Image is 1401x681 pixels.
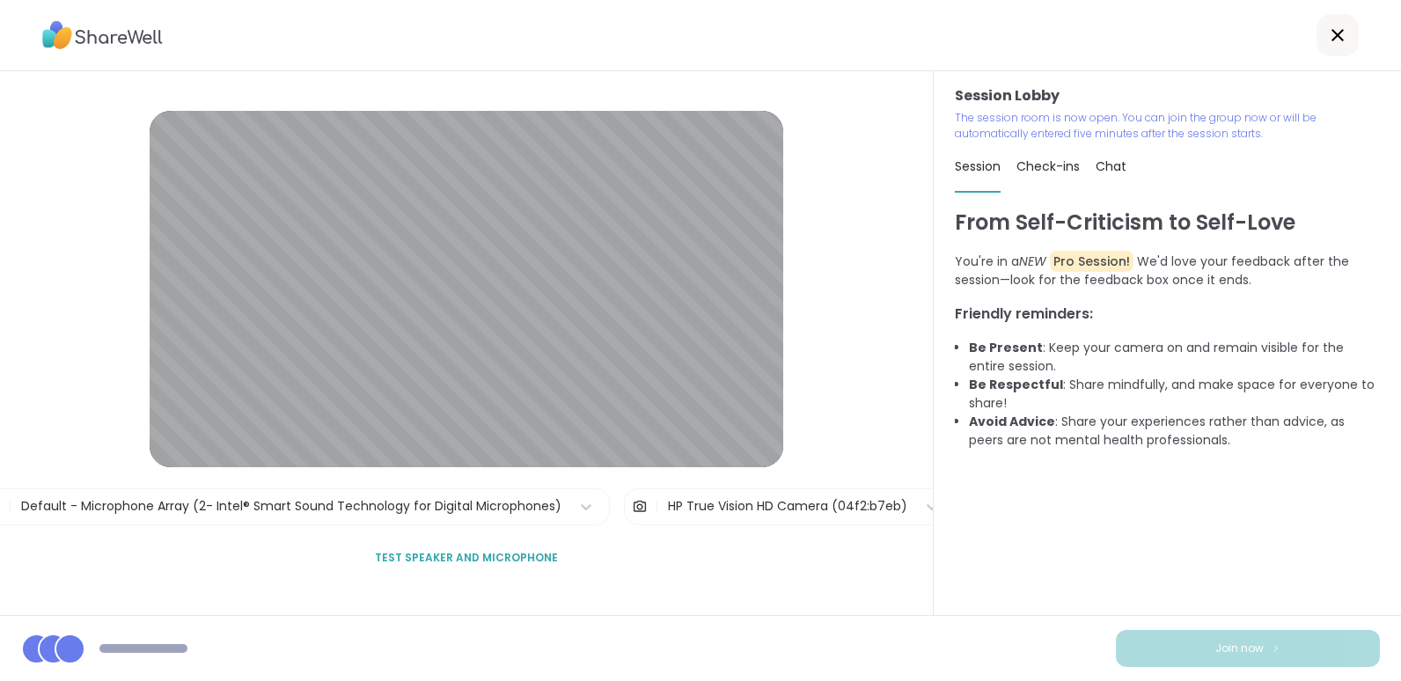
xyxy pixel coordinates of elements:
[655,489,659,524] span: |
[969,413,1380,450] li: : Share your experiences rather than advice, as peers are not mental health professionals.
[955,207,1380,238] h1: From Self-Criticism to Self-Love
[969,413,1055,430] b: Avoid Advice
[969,376,1380,413] li: : Share mindfully, and make space for everyone to share!
[632,489,648,524] img: Camera
[375,550,558,566] span: Test speaker and microphone
[955,304,1380,325] h3: Friendly reminders:
[969,339,1380,376] li: : Keep your camera on and remain visible for the entire session.
[1116,630,1380,667] button: Join now
[42,15,163,55] img: ShareWell Logo
[368,539,565,576] button: Test speaker and microphone
[1050,251,1133,272] span: Pro Session!
[1019,253,1046,270] i: NEW
[21,497,561,516] div: Default - Microphone Array (2- Intel® Smart Sound Technology for Digital Microphones)
[969,339,1043,356] b: Be Present
[955,157,1001,175] span: Session
[1096,157,1126,175] span: Chat
[1215,641,1264,656] span: Join now
[969,376,1063,393] b: Be Respectful
[668,497,907,516] div: HP True Vision HD Camera (04f2:b7eb)
[1016,157,1080,175] span: Check-ins
[955,110,1380,142] p: The session room is now open. You can join the group now or will be automatically entered five mi...
[8,489,12,524] span: |
[955,253,1380,289] p: You're in a We'd love your feedback after the session—look for the feedback box once it ends.
[1271,643,1281,653] img: ShareWell Logomark
[955,85,1380,106] h3: Session Lobby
